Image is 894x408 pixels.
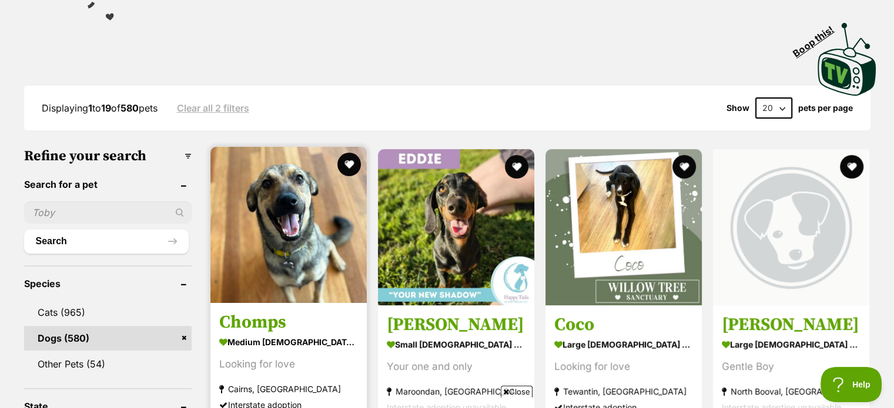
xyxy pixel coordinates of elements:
[501,386,533,397] span: Close
[101,102,111,114] strong: 19
[672,155,696,178] button: favourite
[726,103,749,113] span: Show
[378,149,534,305] img: Eddie - Dachshund Dog
[210,147,367,303] img: Chomps - Australian Kelpie Dog
[24,201,192,224] input: Toby
[722,384,860,400] strong: North Booval, [GEOGRAPHIC_DATA]
[554,336,693,353] strong: large [DEMOGRAPHIC_DATA] Dog
[219,357,358,373] div: Looking for love
[24,352,192,376] a: Other Pets (54)
[554,314,693,336] h3: Coco
[798,103,853,113] label: pets per page
[219,382,358,397] strong: Cairns, [GEOGRAPHIC_DATA]
[24,179,192,190] header: Search for a pet
[24,148,192,164] h3: Refine your search
[818,23,876,96] img: PetRescue TV logo
[88,102,92,114] strong: 1
[387,384,525,400] strong: Maroondan, [GEOGRAPHIC_DATA]
[387,314,525,336] h3: [PERSON_NAME]
[722,359,860,375] div: Gentle Boy
[545,149,702,305] img: Coco - Great Dane Dog
[722,336,860,353] strong: large [DEMOGRAPHIC_DATA] Dog
[387,336,525,353] strong: small [DEMOGRAPHIC_DATA] Dog
[821,367,882,402] iframe: Help Scout Beacon - Open
[337,153,361,176] button: favourite
[554,384,693,400] strong: Tewantin, [GEOGRAPHIC_DATA]
[505,155,528,178] button: favourite
[554,359,693,375] div: Looking for love
[24,230,189,253] button: Search
[24,300,192,325] a: Cats (965)
[840,155,863,178] button: favourite
[219,312,358,334] h3: Chomps
[24,326,192,350] a: Dogs (580)
[387,359,525,375] div: Your one and only
[177,103,249,113] a: Clear all 2 filters
[42,102,158,114] span: Displaying to of pets
[818,12,876,98] a: Boop this!
[219,334,358,351] strong: medium [DEMOGRAPHIC_DATA] Dog
[120,102,139,114] strong: 580
[791,16,845,59] span: Boop this!
[24,278,192,289] header: Species
[722,314,860,336] h3: [PERSON_NAME]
